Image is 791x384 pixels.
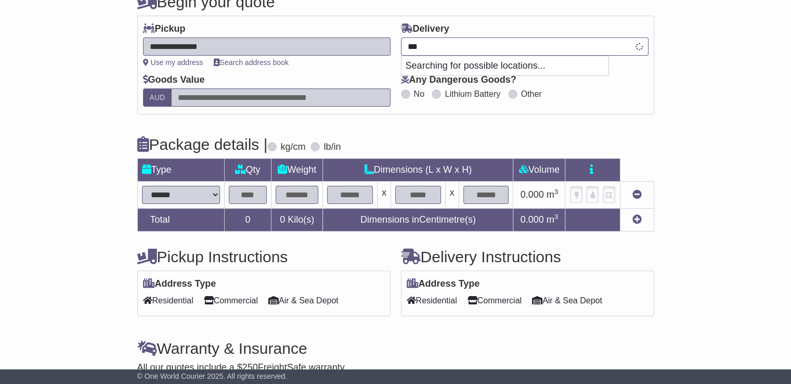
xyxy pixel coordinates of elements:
[521,89,542,99] label: Other
[137,340,654,357] h4: Warranty & Insurance
[401,74,516,86] label: Any Dangerous Goods?
[137,136,268,153] h4: Package details |
[521,189,544,200] span: 0.000
[401,23,449,35] label: Delivery
[445,89,500,99] label: Lithium Battery
[268,292,339,309] span: Air & Sea Depot
[137,248,391,265] h4: Pickup Instructions
[407,278,480,290] label: Address Type
[632,189,642,200] a: Remove this item
[271,159,323,182] td: Weight
[445,182,459,209] td: x
[547,214,559,225] span: m
[401,56,608,76] p: Searching for possible locations...
[137,372,288,380] span: © One World Courier 2025. All rights reserved.
[547,189,559,200] span: m
[137,159,224,182] td: Type
[137,209,224,232] td: Total
[407,292,457,309] span: Residential
[143,292,193,309] span: Residential
[323,142,341,153] label: lb/in
[513,159,565,182] td: Volume
[280,214,285,225] span: 0
[521,214,544,225] span: 0.000
[143,278,216,290] label: Address Type
[224,159,271,182] td: Qty
[401,248,654,265] h4: Delivery Instructions
[214,58,289,67] a: Search address book
[271,209,323,232] td: Kilo(s)
[224,209,271,232] td: 0
[401,37,649,56] typeahead: Please provide city
[242,362,258,373] span: 250
[554,213,559,221] sup: 3
[137,362,654,374] div: All our quotes include a $ FreightSafe warranty.
[632,214,642,225] a: Add new item
[554,188,559,196] sup: 3
[204,292,258,309] span: Commercial
[532,292,602,309] span: Air & Sea Depot
[377,182,391,209] td: x
[323,159,513,182] td: Dimensions (L x W x H)
[414,89,424,99] label: No
[143,74,205,86] label: Goods Value
[143,23,186,35] label: Pickup
[143,58,203,67] a: Use my address
[468,292,522,309] span: Commercial
[323,209,513,232] td: Dimensions in Centimetre(s)
[143,88,172,107] label: AUD
[280,142,305,153] label: kg/cm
